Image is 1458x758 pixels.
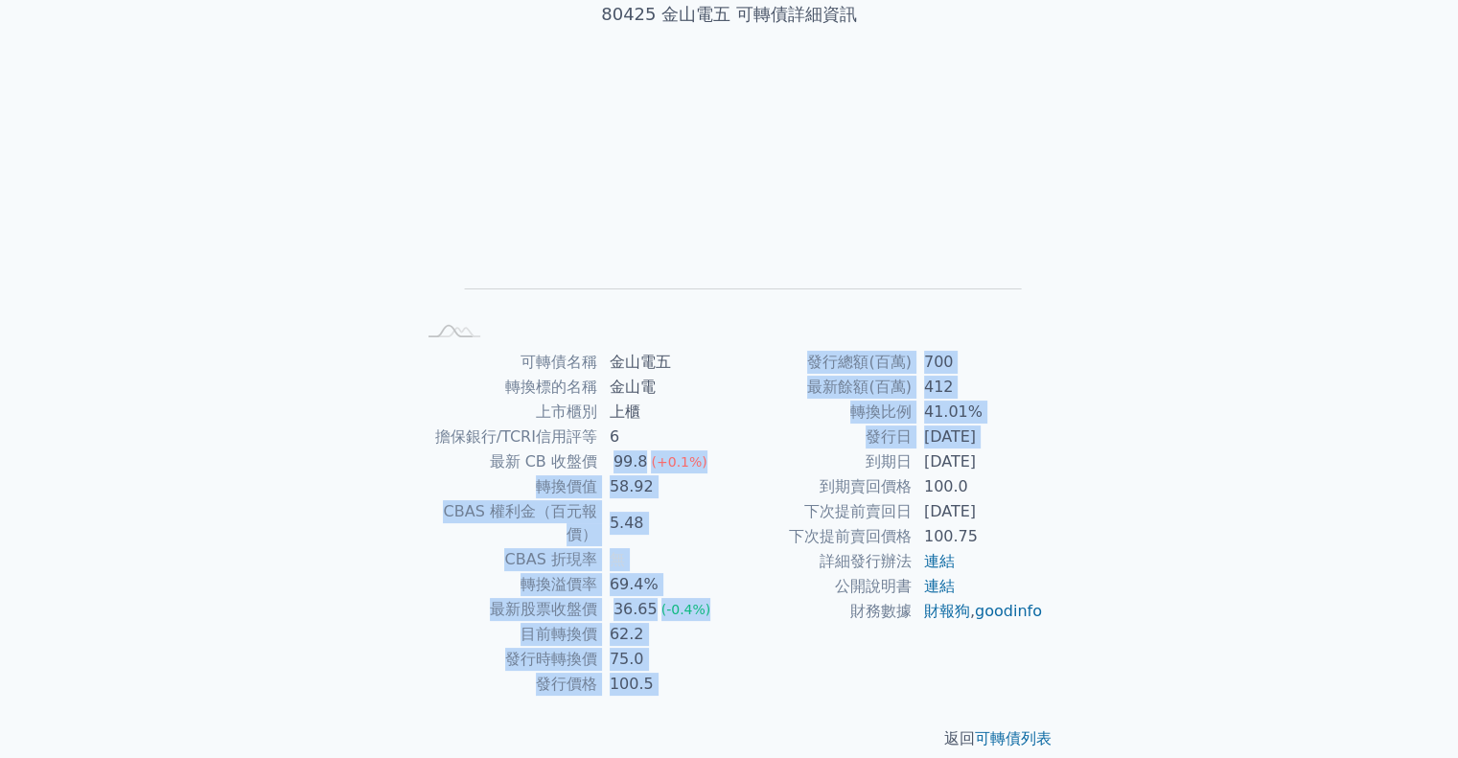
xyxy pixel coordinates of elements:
td: 62.2 [598,622,729,647]
a: 可轉債列表 [975,729,1052,747]
td: 轉換標的名稱 [415,375,598,400]
div: 36.65 [610,598,661,621]
td: 詳細發行辦法 [729,549,913,574]
td: 上櫃 [598,400,729,425]
a: 財報狗 [924,602,970,620]
td: 41.01% [913,400,1044,425]
span: 無 [610,550,625,568]
g: Chart [447,88,1022,317]
td: 公開說明書 [729,574,913,599]
p: 返回 [392,727,1067,750]
td: 700 [913,350,1044,375]
td: [DATE] [913,449,1044,474]
td: 100.5 [598,672,729,697]
td: , [913,599,1044,624]
td: 金山電五 [598,350,729,375]
td: 發行日 [729,425,913,449]
td: 到期賣回價格 [729,474,913,499]
td: 412 [913,375,1044,400]
td: [DATE] [913,425,1044,449]
span: (+0.1%) [651,454,706,470]
a: 連結 [924,577,955,595]
td: 最新餘額(百萬) [729,375,913,400]
td: 最新 CB 收盤價 [415,449,598,474]
h1: 80425 金山電五 可轉債詳細資訊 [392,1,1067,28]
td: 58.92 [598,474,729,499]
td: 到期日 [729,449,913,474]
td: 擔保銀行/TCRI信用評等 [415,425,598,449]
td: CBAS 權利金（百元報價） [415,499,598,547]
td: 轉換比例 [729,400,913,425]
a: goodinfo [975,602,1042,620]
td: 轉換溢價率 [415,572,598,597]
td: 下次提前賣回價格 [729,524,913,549]
td: 69.4% [598,572,729,597]
td: 100.0 [913,474,1044,499]
td: 6 [598,425,729,449]
td: 可轉債名稱 [415,350,598,375]
span: (-0.4%) [661,602,711,617]
td: 金山電 [598,375,729,400]
td: 目前轉換價 [415,622,598,647]
td: 100.75 [913,524,1044,549]
div: 99.8 [610,450,652,473]
td: 發行時轉換價 [415,647,598,672]
td: 發行總額(百萬) [729,350,913,375]
td: 財務數據 [729,599,913,624]
a: 連結 [924,552,955,570]
td: 上市櫃別 [415,400,598,425]
td: 下次提前賣回日 [729,499,913,524]
td: 5.48 [598,499,729,547]
td: 最新股票收盤價 [415,597,598,622]
td: 75.0 [598,647,729,672]
td: CBAS 折現率 [415,547,598,572]
td: 發行價格 [415,672,598,697]
td: [DATE] [913,499,1044,524]
td: 轉換價值 [415,474,598,499]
